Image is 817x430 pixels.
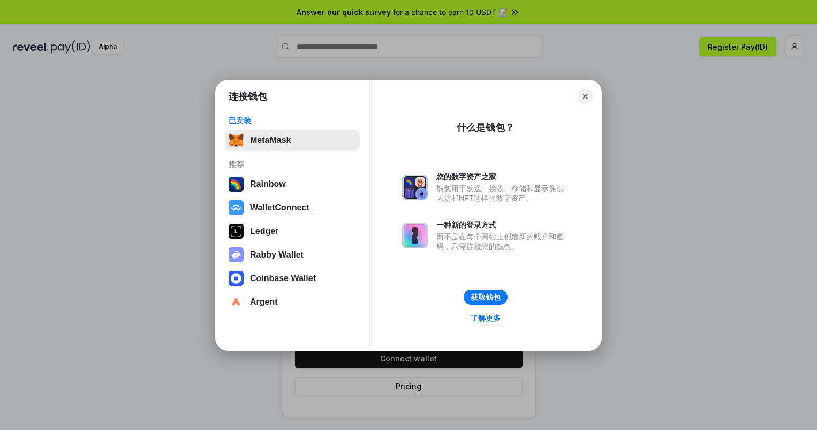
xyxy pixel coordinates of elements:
div: 而不是在每个网站上创建新的账户和密码，只需连接您的钱包。 [436,232,569,251]
div: WalletConnect [250,203,309,213]
button: MetaMask [225,130,360,151]
div: Rainbow [250,179,286,189]
button: Ledger [225,221,360,242]
img: svg+xml,%3Csvg%20xmlns%3D%22http%3A%2F%2Fwww.w3.org%2F2000%2Fsvg%22%20width%3D%2228%22%20height%3... [229,224,244,239]
div: Argent [250,297,278,307]
img: svg+xml,%3Csvg%20width%3D%2228%22%20height%3D%2228%22%20viewBox%3D%220%200%2028%2028%22%20fill%3D... [229,295,244,310]
div: Rabby Wallet [250,250,304,260]
img: svg+xml,%3Csvg%20width%3D%2228%22%20height%3D%2228%22%20viewBox%3D%220%200%2028%2028%22%20fill%3D... [229,271,244,286]
div: 了解更多 [471,313,501,323]
h1: 连接钱包 [229,90,267,103]
img: svg+xml,%3Csvg%20xmlns%3D%22http%3A%2F%2Fwww.w3.org%2F2000%2Fsvg%22%20fill%3D%22none%22%20viewBox... [402,223,428,248]
div: Coinbase Wallet [250,274,316,283]
img: svg+xml,%3Csvg%20width%3D%22120%22%20height%3D%22120%22%20viewBox%3D%220%200%20120%20120%22%20fil... [229,177,244,192]
div: 一种新的登录方式 [436,220,569,230]
div: Ledger [250,227,278,236]
button: Argent [225,291,360,313]
button: Close [578,89,593,104]
div: 获取钱包 [471,292,501,302]
img: svg+xml,%3Csvg%20width%3D%2228%22%20height%3D%2228%22%20viewBox%3D%220%200%2028%2028%22%20fill%3D... [229,200,244,215]
a: 了解更多 [464,311,507,325]
img: svg+xml,%3Csvg%20xmlns%3D%22http%3A%2F%2Fwww.w3.org%2F2000%2Fsvg%22%20fill%3D%22none%22%20viewBox... [402,175,428,200]
div: 推荐 [229,160,357,169]
div: MetaMask [250,135,291,145]
button: Rabby Wallet [225,244,360,266]
button: Rainbow [225,173,360,195]
div: 已安装 [229,116,357,125]
button: Coinbase Wallet [225,268,360,289]
button: 获取钱包 [464,290,508,305]
button: WalletConnect [225,197,360,218]
div: 钱包用于发送、接收、存储和显示像以太坊和NFT这样的数字资产。 [436,184,569,203]
img: svg+xml,%3Csvg%20xmlns%3D%22http%3A%2F%2Fwww.w3.org%2F2000%2Fsvg%22%20fill%3D%22none%22%20viewBox... [229,247,244,262]
img: svg+xml,%3Csvg%20fill%3D%22none%22%20height%3D%2233%22%20viewBox%3D%220%200%2035%2033%22%20width%... [229,133,244,148]
div: 什么是钱包？ [457,121,515,134]
div: 您的数字资产之家 [436,172,569,182]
